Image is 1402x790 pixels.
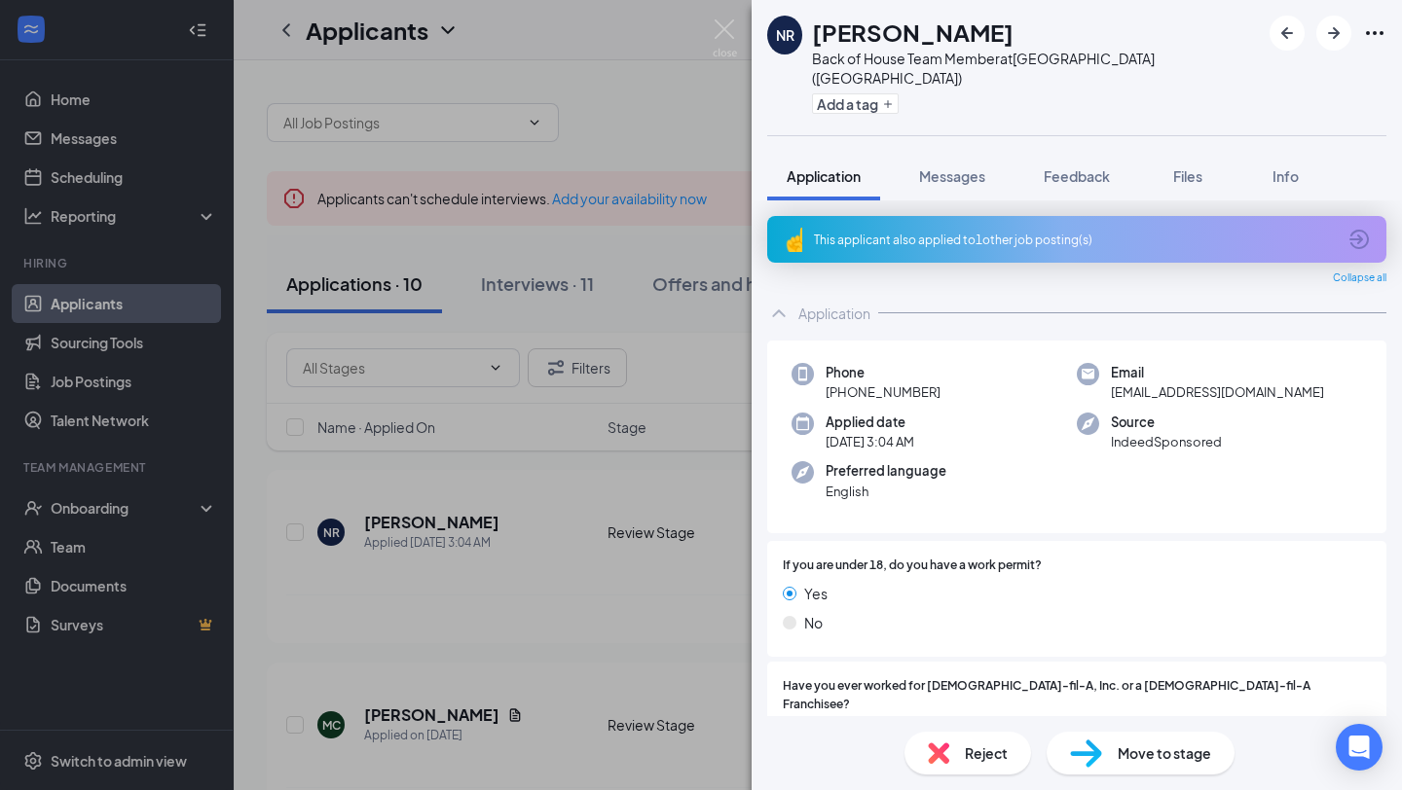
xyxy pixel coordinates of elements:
[1111,432,1222,451] span: IndeedSponsored
[826,482,946,501] span: English
[767,302,791,325] svg: ChevronUp
[1270,16,1305,51] button: ArrowLeftNew
[812,16,1014,49] h1: [PERSON_NAME]
[1273,167,1299,185] span: Info
[826,413,914,432] span: Applied date
[826,382,941,402] span: [PHONE_NUMBER]
[804,612,823,633] span: No
[798,304,870,323] div: Application
[783,557,1042,575] span: If you are under 18, do you have a work permit?
[1044,167,1110,185] span: Feedback
[1363,21,1386,45] svg: Ellipses
[1111,413,1222,432] span: Source
[776,25,794,45] div: NR
[1275,21,1299,45] svg: ArrowLeftNew
[1322,21,1346,45] svg: ArrowRight
[882,98,894,110] svg: Plus
[1111,382,1324,402] span: [EMAIL_ADDRESS][DOMAIN_NAME]
[1173,167,1202,185] span: Files
[804,583,828,604] span: Yes
[1111,363,1324,382] span: Email
[814,232,1336,248] div: This applicant also applied to 1 other job posting(s)
[1118,742,1211,764] span: Move to stage
[783,677,1371,714] span: Have you ever worked for [DEMOGRAPHIC_DATA]-fil-A, Inc. or a [DEMOGRAPHIC_DATA]-fil-A Franchisee?
[1333,270,1386,286] span: Collapse all
[1336,724,1383,771] div: Open Intercom Messenger
[965,742,1008,764] span: Reject
[787,167,861,185] span: Application
[1316,16,1351,51] button: ArrowRight
[919,167,985,185] span: Messages
[826,363,941,382] span: Phone
[812,93,899,114] button: PlusAdd a tag
[812,49,1260,88] div: Back of House Team Member at [GEOGRAPHIC_DATA] ([GEOGRAPHIC_DATA])
[826,461,946,481] span: Preferred language
[826,432,914,451] span: [DATE] 3:04 AM
[1347,228,1371,251] svg: ArrowCircle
